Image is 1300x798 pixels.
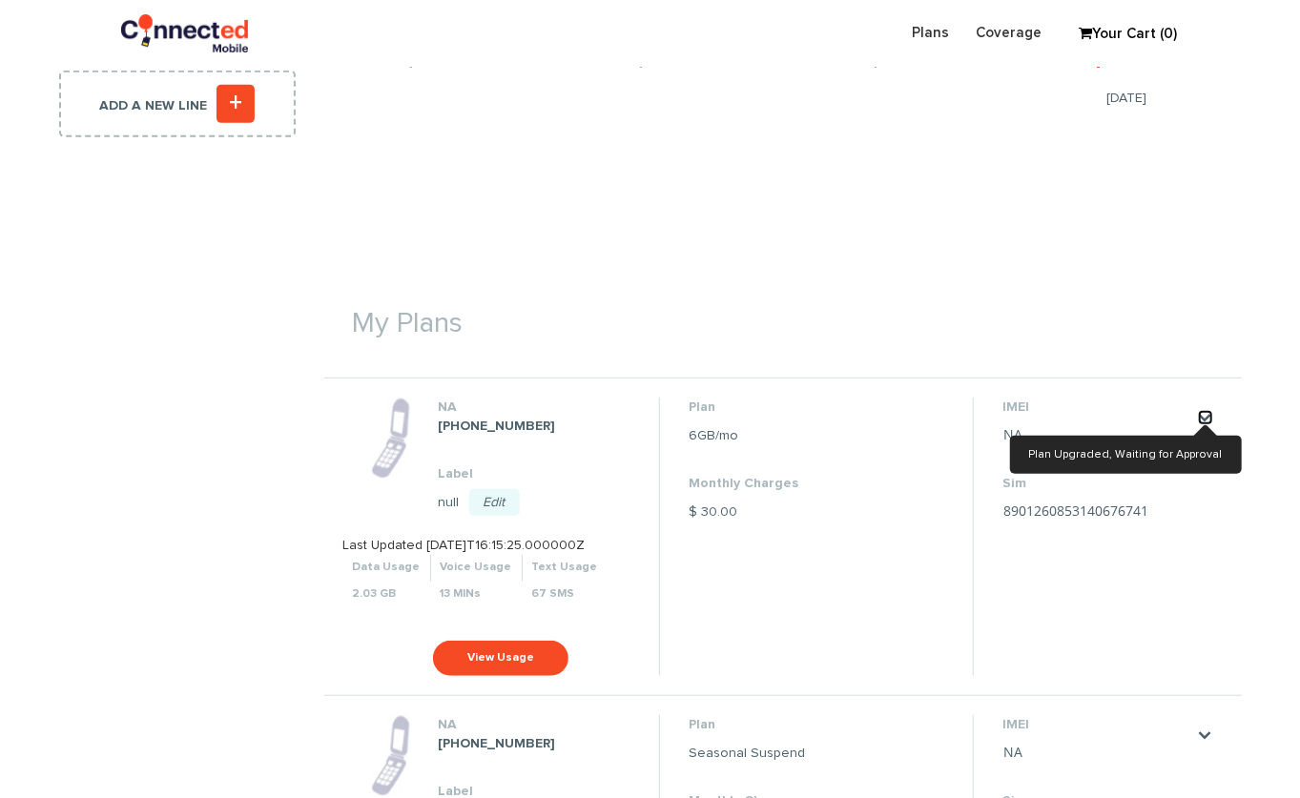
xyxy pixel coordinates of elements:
span: [DATE] [1012,89,1242,108]
a: Plans [899,14,963,51]
a: . [1198,727,1213,743]
a: . [1198,410,1213,425]
dt: Plan [689,398,798,417]
img: phone [371,398,410,479]
a: Coverage [963,14,1056,51]
i: + [217,85,255,123]
dt: Sim [1002,474,1193,493]
dt: IMEI [1002,398,1193,417]
dt: IMEI [1002,715,1193,734]
th: Text Usage [522,555,608,581]
iframe: Chat Widget [1205,706,1300,798]
th: 13 MINs [430,582,522,607]
button: View Usage [433,641,568,676]
dt: NA [439,715,629,734]
a: Edit [469,489,520,516]
img: phone [371,715,410,796]
dd: 6GB/mo [689,426,798,445]
strong: [PHONE_NUMBER] [439,419,556,433]
th: Voice Usage [430,555,522,581]
dd: Seasonal Suspend [689,744,805,763]
dd: null [439,493,629,512]
dt: Label [439,464,629,483]
a: Your Cart (0) [1070,20,1166,49]
dt: Plan [689,715,805,734]
dl: Last Updated [DATE]T16:15:25.000000Z [343,536,608,621]
a: Add a new line+ [59,71,296,137]
h1: My Plans [324,279,1242,349]
strong: [PHONE_NUMBER] [439,737,556,750]
th: Data Usage [343,555,431,581]
th: 2.03 GB [343,582,431,607]
th: 67 SMS [522,582,608,607]
a: Plan Upgraded, Waiting for Approval [1029,449,1223,460]
dt: Monthly Charges [689,474,798,493]
dd: $ 30.00 [689,502,798,522]
dt: NA [439,398,629,417]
